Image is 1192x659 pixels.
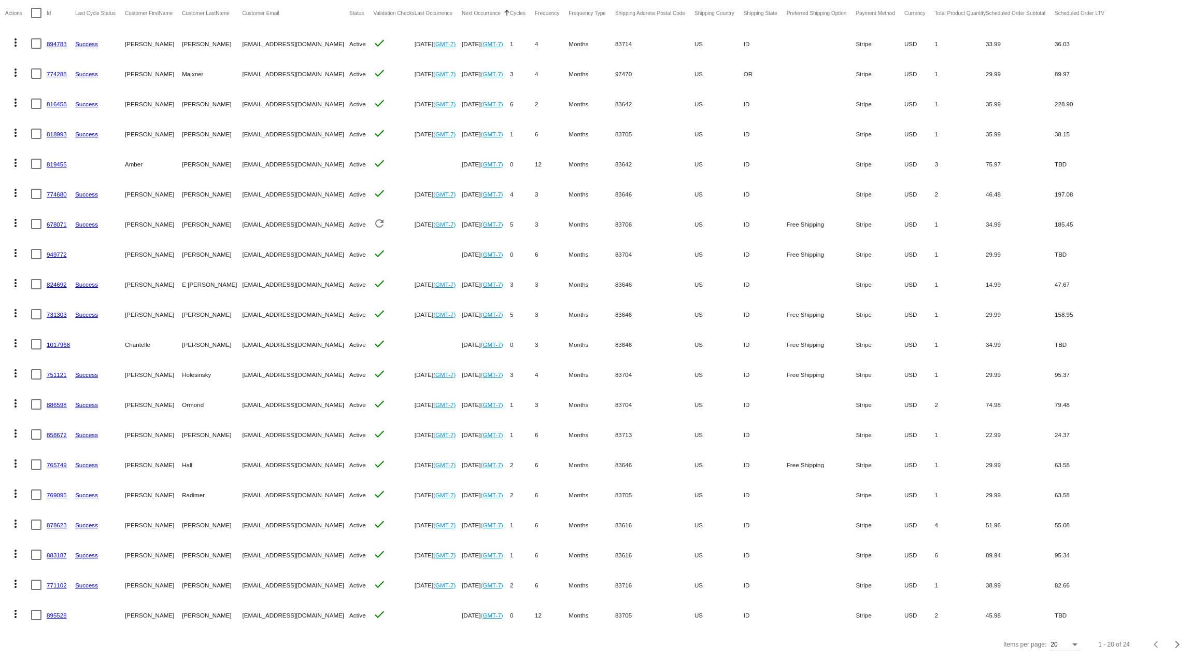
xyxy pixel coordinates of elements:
a: 731303 [47,311,67,318]
mat-cell: [EMAIL_ADDRESS][DOMAIN_NAME] [243,389,350,419]
mat-cell: [EMAIL_ADDRESS][DOMAIN_NAME] [243,269,350,299]
mat-cell: [DATE] [462,209,510,239]
mat-cell: 83714 [615,29,694,59]
mat-cell: 47.67 [1055,269,1114,299]
mat-cell: [PERSON_NAME] [125,179,182,209]
mat-cell: Stripe [856,239,904,269]
mat-cell: [PERSON_NAME] [125,29,182,59]
mat-cell: [DATE] [462,269,510,299]
mat-cell: [DATE] [462,89,510,119]
mat-cell: 36.03 [1055,29,1114,59]
a: 818993 [47,131,67,137]
mat-cell: [EMAIL_ADDRESS][DOMAIN_NAME] [243,419,350,450]
mat-cell: [DATE] [415,29,462,59]
mat-cell: E [PERSON_NAME] [182,269,242,299]
a: Success [75,221,98,228]
mat-cell: 4 [510,179,535,209]
a: (GMT-7) [433,281,456,288]
mat-cell: Stripe [856,59,904,89]
mat-icon: more_vert [9,397,22,410]
mat-cell: Ormond [182,389,242,419]
mat-cell: TBD [1055,329,1114,359]
button: Change sorting for FrequencyType [569,10,606,16]
mat-cell: [DATE] [462,179,510,209]
mat-cell: Free Shipping [787,239,856,269]
a: (GMT-7) [433,71,456,77]
mat-cell: 1 [935,359,986,389]
mat-cell: 4 [535,29,569,59]
mat-cell: ID [744,239,787,269]
mat-cell: US [694,59,744,89]
mat-cell: 0 [510,149,535,179]
mat-cell: US [694,419,744,450]
mat-cell: US [694,149,744,179]
mat-cell: Months [569,269,615,299]
mat-cell: Stripe [856,299,904,329]
mat-cell: [DATE] [462,329,510,359]
mat-cell: Months [569,89,615,119]
mat-cell: Stripe [856,359,904,389]
mat-cell: [PERSON_NAME] [182,119,242,149]
a: (GMT-7) [481,101,503,107]
mat-cell: 83646 [615,179,694,209]
mat-cell: Stripe [856,179,904,209]
mat-cell: ID [744,149,787,179]
mat-cell: US [694,299,744,329]
mat-cell: 3 [535,269,569,299]
mat-cell: 97470 [615,59,694,89]
mat-cell: 3 [935,149,986,179]
mat-cell: Stripe [856,119,904,149]
mat-cell: 5 [510,299,535,329]
mat-cell: ID [744,389,787,419]
mat-cell: [EMAIL_ADDRESS][DOMAIN_NAME] [243,149,350,179]
mat-cell: 4 [535,359,569,389]
mat-cell: 34.99 [986,209,1055,239]
a: (GMT-7) [433,191,456,198]
mat-icon: more_vert [9,367,22,380]
a: Success [75,401,98,408]
mat-cell: [EMAIL_ADDRESS][DOMAIN_NAME] [243,359,350,389]
mat-cell: 2 [535,89,569,119]
mat-cell: [PERSON_NAME] [125,419,182,450]
mat-cell: Stripe [856,149,904,179]
mat-cell: 83642 [615,149,694,179]
mat-cell: 185.45 [1055,209,1114,239]
a: (GMT-7) [481,281,503,288]
mat-cell: [PERSON_NAME] [125,59,182,89]
mat-cell: [PERSON_NAME] [125,299,182,329]
a: (GMT-7) [433,40,456,47]
mat-cell: [EMAIL_ADDRESS][DOMAIN_NAME] [243,209,350,239]
a: (GMT-7) [481,371,503,378]
mat-icon: more_vert [9,307,22,319]
mat-cell: US [694,329,744,359]
button: Change sorting for Status [349,10,364,16]
mat-cell: 6 [535,419,569,450]
mat-cell: [PERSON_NAME] [125,269,182,299]
mat-cell: Months [569,29,615,59]
mat-cell: US [694,89,744,119]
mat-cell: [EMAIL_ADDRESS][DOMAIN_NAME] [243,59,350,89]
mat-cell: ID [744,299,787,329]
a: 678071 [47,221,67,228]
mat-cell: Months [569,419,615,450]
button: Change sorting for ShippingState [744,10,777,16]
mat-cell: Free Shipping [787,359,856,389]
mat-cell: Months [569,149,615,179]
mat-cell: 1 [935,299,986,329]
mat-cell: 83646 [615,269,694,299]
mat-cell: [DATE] [462,359,510,389]
mat-cell: 1 [935,89,986,119]
mat-cell: 79.48 [1055,389,1114,419]
mat-cell: ID [744,419,787,450]
mat-icon: more_vert [9,36,22,49]
a: (GMT-7) [481,40,503,47]
mat-cell: [EMAIL_ADDRESS][DOMAIN_NAME] [243,119,350,149]
mat-cell: 3 [535,329,569,359]
button: Change sorting for PreferredShippingOption [787,10,847,16]
mat-cell: Free Shipping [787,329,856,359]
button: Change sorting for Cycles [510,10,526,16]
mat-cell: [PERSON_NAME] [182,89,242,119]
mat-cell: ID [744,179,787,209]
mat-cell: 6 [510,89,535,119]
mat-icon: more_vert [9,96,22,109]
